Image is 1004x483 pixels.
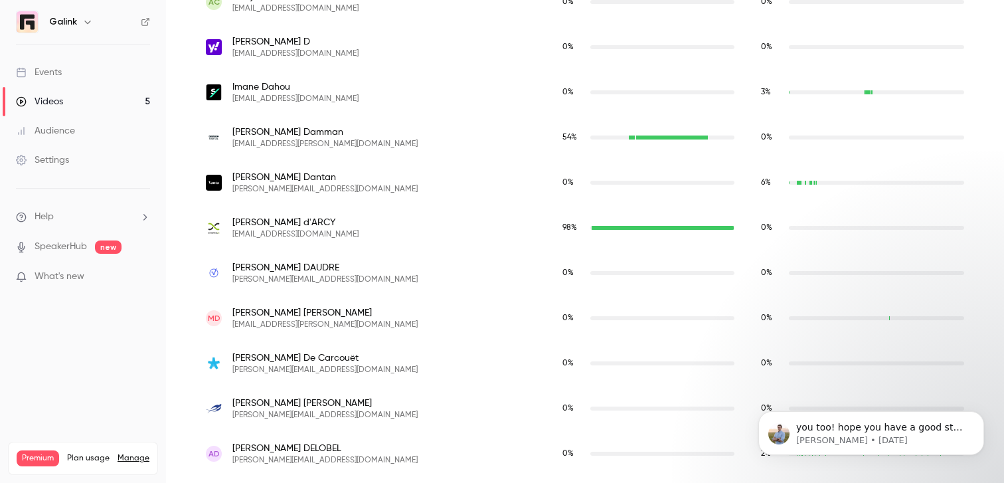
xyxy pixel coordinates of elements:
span: Live watch time [562,312,584,324]
div: mickael.davila@gmail.com [193,296,977,341]
span: [PERSON_NAME] D [232,35,359,48]
span: 0 % [761,224,772,232]
span: Live watch time [562,86,584,98]
span: What's new [35,270,84,284]
span: [EMAIL_ADDRESS][PERSON_NAME][DOMAIN_NAME] [232,320,418,330]
span: [PERSON_NAME][EMAIL_ADDRESS][DOMAIN_NAME] [232,365,418,375]
span: 0 % [562,450,574,458]
div: cdarcy@evernex.com [193,205,977,250]
img: scovery.com [206,265,222,281]
div: lucas.dantan@vanta.com [193,160,977,205]
img: evernex.com [206,220,222,236]
span: Replay watch time [761,222,782,234]
span: 6 % [761,179,771,187]
div: b.degraeve@lesaffre.com [193,386,977,431]
span: [PERSON_NAME] [PERSON_NAME] [232,306,418,320]
span: 0 % [562,314,574,322]
div: Events [16,66,62,79]
div: Videos [16,95,63,108]
span: MD [208,312,220,324]
iframe: Intercom notifications message [738,383,1004,476]
div: ludovic.decarcouet@digitemis.com [193,341,977,386]
span: Imane Dahou [232,80,359,94]
span: [EMAIL_ADDRESS][DOMAIN_NAME] [232,3,359,14]
span: 54 % [562,134,577,142]
span: Plan usage [67,453,110,464]
span: [PERSON_NAME] Dantan [232,171,418,184]
span: 0 % [761,134,772,142]
span: new [95,241,122,254]
span: Replay watch time [761,177,782,189]
img: vanta.com [206,175,222,191]
span: [PERSON_NAME] d'ARCY [232,216,359,229]
span: [PERSON_NAME] DAUDRE [232,261,418,274]
span: 0 % [761,314,772,322]
span: [PERSON_NAME][EMAIL_ADDRESS][DOMAIN_NAME] [232,184,418,195]
span: Replay watch time [761,267,782,279]
span: [PERSON_NAME][EMAIL_ADDRESS][DOMAIN_NAME] [232,410,418,421]
span: 0 % [562,405,574,413]
span: [PERSON_NAME][EMAIL_ADDRESS][DOMAIN_NAME] [232,455,418,466]
span: Replay watch time [761,41,782,53]
img: Galink [17,11,38,33]
img: lesaffre.com [206,401,222,417]
span: [PERSON_NAME] DELOBEL [232,442,418,455]
span: Live watch time [562,357,584,369]
span: Live watch time [562,177,584,189]
div: gaetan.damman@decathlon.com [193,115,977,160]
span: 0 % [761,269,772,277]
span: 98 % [562,224,577,232]
div: imane.dahou@sia-partners.com [193,70,977,115]
h6: Galink [49,15,77,29]
span: 3 % [761,88,771,96]
span: Live watch time [562,267,584,279]
li: help-dropdown-opener [16,210,150,224]
span: Replay watch time [761,86,782,98]
span: Live watch time [562,132,584,144]
span: [PERSON_NAME] De Carcouët [232,351,418,365]
span: Replay watch time [761,312,782,324]
a: Manage [118,453,149,464]
div: Settings [16,153,69,167]
img: sia-partners.com [206,84,222,100]
span: Live watch time [562,41,584,53]
span: 0 % [562,179,574,187]
span: Premium [17,450,59,466]
span: Live watch time [562,403,584,415]
span: [PERSON_NAME] Damman [232,126,418,139]
img: yahoo.fr [206,39,222,55]
span: AD [209,448,220,460]
div: Audience [16,124,75,138]
a: SpeakerHub [35,240,87,254]
div: jerome.daudre@scovery.com [193,250,977,296]
span: [EMAIL_ADDRESS][DOMAIN_NAME] [232,48,359,59]
span: Replay watch time [761,357,782,369]
span: [EMAIL_ADDRESS][DOMAIN_NAME] [232,94,359,104]
span: 0 % [562,359,574,367]
span: 0 % [761,359,772,367]
span: Replay watch time [761,132,782,144]
div: armand@cerclevauban.fr [193,431,977,476]
span: Live watch time [562,448,584,460]
div: corsadzb92@yahoo.fr [193,25,977,70]
span: 0 % [562,43,574,51]
span: [PERSON_NAME] [PERSON_NAME] [232,397,418,410]
span: [PERSON_NAME][EMAIL_ADDRESS][DOMAIN_NAME] [232,274,418,285]
span: 0 % [562,269,574,277]
img: decathlon.com [206,130,222,145]
span: Help [35,210,54,224]
span: 0 % [562,88,574,96]
span: 0 % [761,43,772,51]
img: digitemis.com [206,355,222,371]
span: [EMAIL_ADDRESS][PERSON_NAME][DOMAIN_NAME] [232,139,418,149]
span: Live watch time [562,222,584,234]
span: [EMAIL_ADDRESS][DOMAIN_NAME] [232,229,359,240]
